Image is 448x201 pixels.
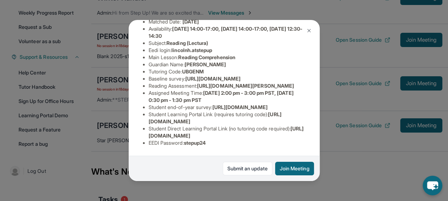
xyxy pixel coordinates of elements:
[149,61,305,68] li: Guardian Name :
[185,61,226,67] span: [PERSON_NAME]
[149,47,305,54] li: Eedi login :
[182,68,204,74] span: UBGENM
[149,104,305,111] li: Student end-of-year survey :
[178,54,235,60] span: Reading Comprehension
[149,111,305,125] li: Student Learning Portal Link (requires tutoring code) :
[149,54,305,61] li: Main Lesson :
[149,139,305,146] li: EEDI Password :
[149,40,305,47] li: Subject :
[149,68,305,75] li: Tutoring Code :
[149,18,305,25] li: Matched Date:
[149,125,305,139] li: Student Direct Learning Portal Link (no tutoring code required) :
[184,140,206,146] span: stepup24
[149,26,303,39] span: [DATE] 14:00-17:00, [DATE] 14:00-17:00, [DATE] 12:30-14:30
[423,176,442,195] button: chat-button
[306,28,312,33] img: Close Icon
[149,25,305,40] li: Availability:
[149,75,305,82] li: Baseline survey :
[149,82,305,89] li: Reading Assessment :
[223,162,272,175] a: Submit an update
[149,90,294,103] span: [DATE] 2:00 pm - 3:00 pm PST, [DATE] 0:30 pm - 1:30 pm PST
[275,162,314,175] button: Join Meeting
[185,76,241,82] span: [URL][DOMAIN_NAME]
[212,104,267,110] span: [URL][DOMAIN_NAME]
[149,89,305,104] li: Assigned Meeting Time :
[197,83,294,89] span: [URL][DOMAIN_NAME][PERSON_NAME]
[171,47,212,53] span: lincolnh.atstepup
[182,19,199,25] span: [DATE]
[166,40,208,46] span: Reading (Lectura)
